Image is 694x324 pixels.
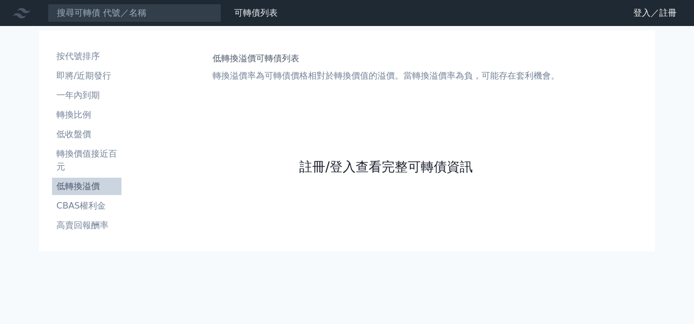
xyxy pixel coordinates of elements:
a: 註冊/登入查看完整可轉債資訊 [299,158,473,176]
li: 一年內到期 [52,89,121,102]
a: 一年內到期 [52,87,121,104]
a: 低收盤價 [52,126,121,143]
li: 即將/近期發行 [52,69,121,82]
li: 按代號排序 [52,50,121,63]
li: CBAS權利金 [52,199,121,212]
a: 可轉債列表 [234,8,278,18]
h1: 低轉換溢價可轉債列表 [213,52,560,65]
li: 轉換比例 [52,108,121,121]
a: 登入／註冊 [625,4,685,22]
li: 高賣回報酬率 [52,219,121,232]
a: 轉換比例 [52,106,121,124]
input: 搜尋可轉債 代號／名稱 [48,4,221,22]
a: 按代號排序 [52,48,121,65]
a: CBAS權利金 [52,197,121,215]
p: 轉換溢價率為可轉債價格相對於轉換價值的溢價。當轉換溢價率為負，可能存在套利機會。 [213,69,560,82]
li: 低轉換溢價 [52,180,121,193]
a: 高賣回報酬率 [52,217,121,234]
a: 低轉換溢價 [52,178,121,195]
a: 轉換價值接近百元 [52,145,121,176]
a: 即將/近期發行 [52,67,121,85]
li: 低收盤價 [52,128,121,141]
li: 轉換價值接近百元 [52,147,121,173]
